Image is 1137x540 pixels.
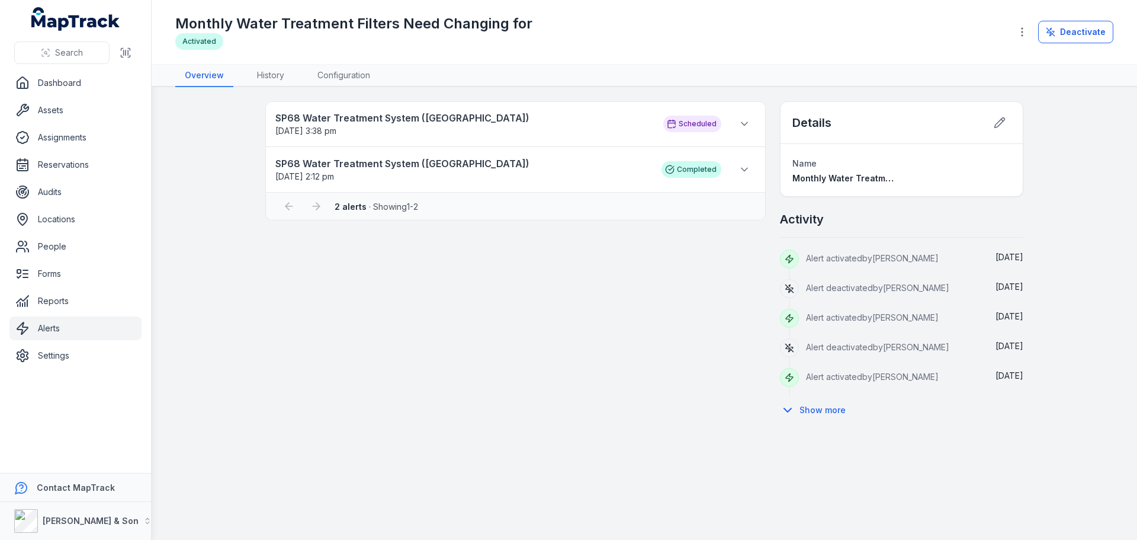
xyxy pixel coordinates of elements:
[792,158,817,168] span: Name
[792,173,1010,183] span: Monthly Water Treatment Filters Need Changing for
[335,202,367,212] strong: 2 alerts
[780,211,824,228] h2: Activity
[9,207,142,231] a: Locations
[175,14,532,33] h1: Monthly Water Treatment Filters Need Changing for
[9,235,142,258] a: People
[9,71,142,95] a: Dashboard
[175,65,233,87] a: Overview
[55,47,83,59] span: Search
[175,33,223,50] div: Activated
[1038,21,1113,43] button: Deactivate
[995,341,1023,351] span: [DATE]
[661,161,721,178] div: Completed
[995,282,1023,292] span: [DATE]
[275,156,650,171] strong: SP68 Water Treatment System ([GEOGRAPHIC_DATA])
[806,372,939,382] span: Alert activated by [PERSON_NAME]
[806,342,949,352] span: Alert deactivated by [PERSON_NAME]
[9,153,142,177] a: Reservations
[9,344,142,368] a: Settings
[248,65,294,87] a: History
[9,126,142,149] a: Assignments
[792,114,831,131] h2: Details
[275,171,334,181] span: [DATE] 2:12 pm
[37,483,115,493] strong: Contact MapTrack
[995,252,1023,262] span: [DATE]
[275,126,336,136] span: [DATE] 3:38 pm
[275,126,336,136] time: 20/08/2025, 3:38:29 pm
[663,116,721,132] div: Scheduled
[806,253,939,263] span: Alert activated by [PERSON_NAME]
[9,289,142,313] a: Reports
[995,370,1023,381] span: [DATE]
[995,341,1023,351] time: 23/07/2025, 10:52:39 am
[995,311,1023,321] time: 23/07/2025, 10:54:38 am
[9,180,142,204] a: Audits
[806,283,949,293] span: Alert deactivated by [PERSON_NAME]
[995,311,1023,321] span: [DATE]
[995,370,1023,381] time: 23/07/2025, 10:51:14 am
[9,262,142,286] a: Forms
[275,156,650,183] a: SP68 Water Treatment System ([GEOGRAPHIC_DATA])[DATE] 2:12 pm
[335,202,418,212] span: · Showing 1 - 2
[31,7,120,31] a: MapTrack
[14,41,110,64] button: Search
[995,282,1023,292] time: 18/08/2025, 2:23:10 pm
[43,516,139,526] strong: [PERSON_NAME] & Son
[995,252,1023,262] time: 18/08/2025, 2:23:30 pm
[275,111,651,137] a: SP68 Water Treatment System ([GEOGRAPHIC_DATA])[DATE] 3:38 pm
[308,65,380,87] a: Configuration
[275,171,334,181] time: 18/08/2025, 2:12:21 pm
[780,398,853,423] button: Show more
[806,312,939,322] span: Alert activated by [PERSON_NAME]
[9,98,142,122] a: Assets
[275,111,651,125] strong: SP68 Water Treatment System ([GEOGRAPHIC_DATA])
[9,317,142,340] a: Alerts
